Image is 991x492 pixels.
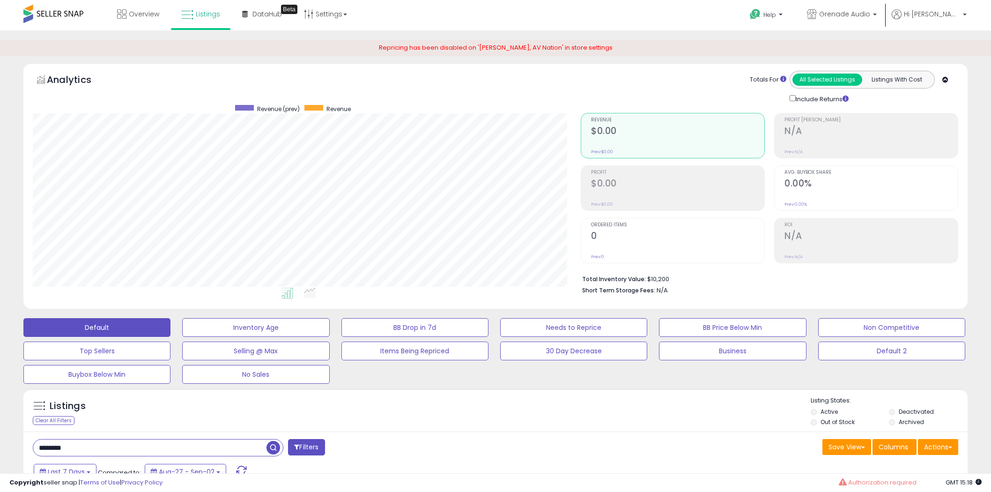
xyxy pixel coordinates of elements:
span: Help [763,11,776,19]
h2: $0.00 [591,126,764,138]
button: Items Being Repriced [341,342,488,360]
p: Listing States: [811,396,968,405]
span: Grenade Audio [819,9,870,19]
div: Include Returns [783,93,860,104]
span: Avg. Buybox Share [784,170,958,175]
button: Columns [873,439,917,455]
span: Aug-27 - Sep-02 [159,467,214,477]
span: Columns [879,442,908,452]
button: Default 2 [818,342,965,360]
span: Hi [PERSON_NAME] [904,9,960,19]
span: 2025-09-10 15:18 GMT [946,478,982,487]
label: Out of Stock [821,418,855,426]
li: $10,200 [582,273,951,284]
a: Privacy Policy [121,478,163,487]
a: Hi [PERSON_NAME] [892,9,967,30]
h5: Analytics [47,73,110,89]
div: Totals For [750,75,786,84]
span: Listings [196,9,220,19]
button: Needs to Reprice [500,318,647,337]
button: All Selected Listings [792,74,862,86]
span: Compared to: [98,468,141,477]
button: Save View [822,439,871,455]
span: Profit [591,170,764,175]
button: Non Competitive [818,318,965,337]
h2: 0.00% [784,178,958,191]
button: Filters [288,439,325,455]
span: Revenue [591,118,764,123]
h2: N/A [784,126,958,138]
button: 30 Day Decrease [500,342,647,360]
h2: 0 [591,231,764,243]
small: Prev: 0.00% [784,201,807,207]
button: BB Price Below Min [659,318,806,337]
label: Deactivated [899,408,934,416]
span: Revenue (prev) [257,105,300,113]
div: Clear All Filters [33,416,74,425]
small: Prev: $0.00 [591,201,613,207]
span: Repricing has been disabled on '[PERSON_NAME], AV Nation' in store settings [379,43,613,52]
button: Business [659,342,806,360]
div: seller snap | | [9,478,163,487]
button: Last 7 Days [34,464,96,480]
button: Aug-27 - Sep-02 [145,464,226,480]
label: Active [821,408,838,416]
div: Tooltip anchor [281,5,297,14]
span: Revenue [326,105,351,113]
b: Total Inventory Value: [582,275,646,283]
button: Actions [918,439,958,455]
small: Prev: N/A [784,254,803,260]
b: Short Term Storage Fees: [582,286,655,294]
button: Top Sellers [23,342,170,360]
span: Ordered Items [591,223,764,228]
a: Help [742,1,792,30]
i: Get Help [749,8,761,20]
button: No Sales [182,365,329,384]
span: Profit [PERSON_NAME] [784,118,958,123]
button: Default [23,318,170,337]
span: Last 7 Days [48,467,85,477]
small: Prev: 0 [591,254,604,260]
span: ROI [784,223,958,228]
small: Prev: $0.00 [591,149,613,155]
button: BB Drop in 7d [341,318,488,337]
h2: N/A [784,231,958,243]
span: N/A [657,286,668,295]
label: Archived [899,418,924,426]
h2: $0.00 [591,178,764,191]
button: Buybox Below Min [23,365,170,384]
span: Overview [129,9,159,19]
a: Terms of Use [80,478,120,487]
small: Prev: N/A [784,149,803,155]
button: Selling @ Max [182,342,329,360]
strong: Copyright [9,478,44,487]
button: Inventory Age [182,318,329,337]
span: DataHub [252,9,282,19]
h5: Listings [50,400,86,413]
button: Listings With Cost [862,74,932,86]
